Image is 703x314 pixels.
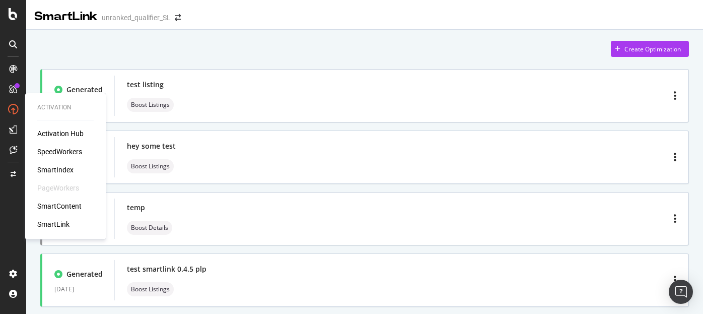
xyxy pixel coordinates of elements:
[37,219,69,229] a: SmartLink
[624,45,681,53] div: Create Optimization
[127,221,172,235] div: neutral label
[175,14,181,21] div: arrow-right-arrow-left
[40,254,689,307] a: Generated[DATE]test smartlink 0.4.5 plpneutral label
[37,103,94,112] div: Activation
[40,192,689,245] a: Draft[DATE]tempneutral label
[127,159,174,173] div: neutral label
[127,203,145,213] div: temp
[37,201,82,211] a: SmartContent
[34,8,98,25] div: SmartLink
[131,102,170,108] span: Boost Listings
[66,85,103,95] div: Generated
[131,286,170,292] span: Boost Listings
[127,98,174,112] div: neutral label
[54,283,102,295] div: [DATE]
[37,165,74,175] a: SmartIndex
[127,282,174,296] div: neutral label
[127,80,164,90] div: test listing
[40,69,689,122] a: Generated[DATE]test listingneutral label
[37,129,84,139] a: Activation Hub
[131,163,170,169] span: Boost Listings
[102,13,171,23] div: unranked_qualifier_SL
[127,264,206,274] div: test smartlink 0.4.5 plp
[611,41,689,57] button: Create Optimization
[669,280,693,304] div: Open Intercom Messenger
[40,131,689,184] a: Draft[DATE]hey some testneutral label
[37,183,79,193] div: PageWorkers
[37,147,82,157] a: SpeedWorkers
[127,141,176,151] div: hey some test
[131,225,168,231] span: Boost Details
[66,269,103,279] div: Generated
